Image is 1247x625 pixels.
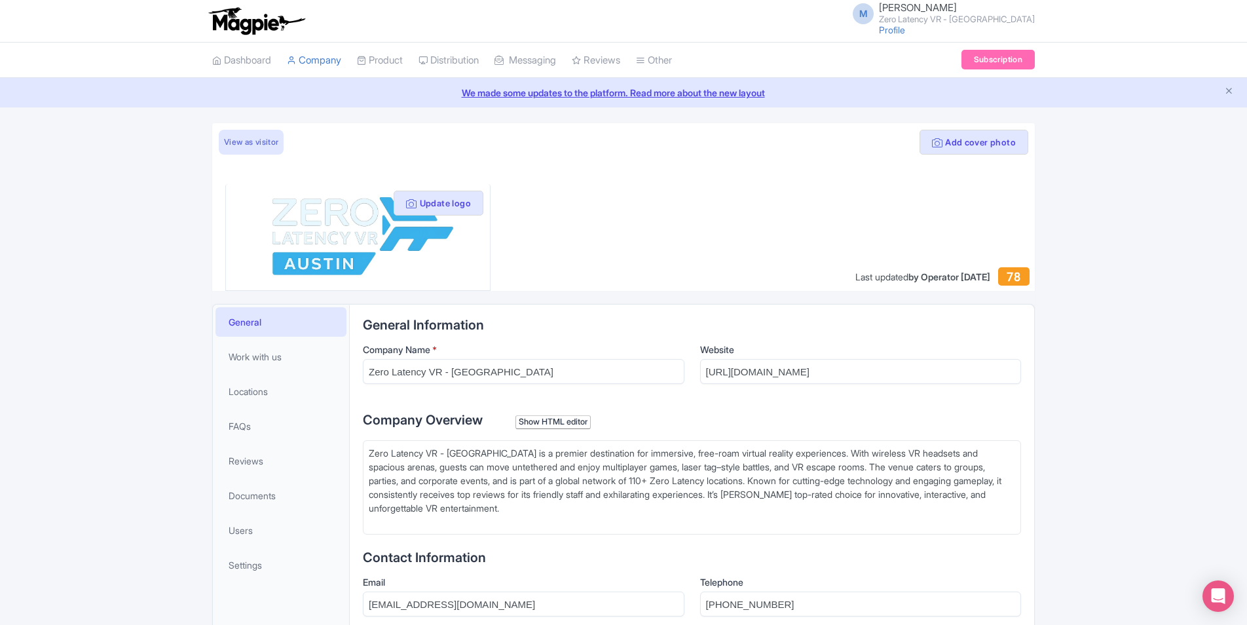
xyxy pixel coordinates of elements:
[229,419,251,433] span: FAQs
[215,342,346,371] a: Work with us
[879,1,957,14] span: [PERSON_NAME]
[206,7,307,35] img: logo-ab69f6fb50320c5b225c76a69d11143b.png
[855,270,990,284] div: Last updated
[363,412,483,428] span: Company Overview
[229,350,282,364] span: Work with us
[215,446,346,476] a: Reviews
[363,344,430,355] span: Company Name
[961,50,1035,69] a: Subscription
[229,523,253,537] span: Users
[229,489,276,502] span: Documents
[215,550,346,580] a: Settings
[357,43,403,79] a: Product
[636,43,672,79] a: Other
[572,43,620,79] a: Reviews
[1007,270,1020,284] span: 78
[419,43,479,79] a: Distribution
[215,377,346,406] a: Locations
[394,191,483,216] button: Update logo
[212,43,271,79] a: Dashboard
[845,3,1035,24] a: M [PERSON_NAME] Zero Latency VR - [GEOGRAPHIC_DATA]
[920,130,1028,155] button: Add cover photo
[1202,580,1234,612] div: Open Intercom Messenger
[215,411,346,441] a: FAQs
[215,516,346,545] a: Users
[252,195,463,280] img: gukybggcu840693p7c8b.jpg
[700,344,734,355] span: Website
[287,43,341,79] a: Company
[369,446,1015,529] div: Zero Latency VR - [GEOGRAPHIC_DATA] is a premier destination for immersive, free-roam virtual rea...
[229,454,263,468] span: Reviews
[363,550,1021,565] h2: Contact Information
[879,24,905,35] a: Profile
[363,577,385,588] span: Email
[853,3,874,24] span: M
[363,318,1021,332] h2: General Information
[229,558,262,572] span: Settings
[494,43,556,79] a: Messaging
[908,271,990,282] span: by Operator [DATE]
[215,307,346,337] a: General
[1224,85,1234,100] button: Close announcement
[229,385,268,398] span: Locations
[8,86,1239,100] a: We made some updates to the platform. Read more about the new layout
[229,315,261,329] span: General
[219,130,284,155] a: View as visitor
[879,15,1035,24] small: Zero Latency VR - [GEOGRAPHIC_DATA]
[515,415,591,429] div: Show HTML editor
[700,577,743,588] span: Telephone
[215,481,346,510] a: Documents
